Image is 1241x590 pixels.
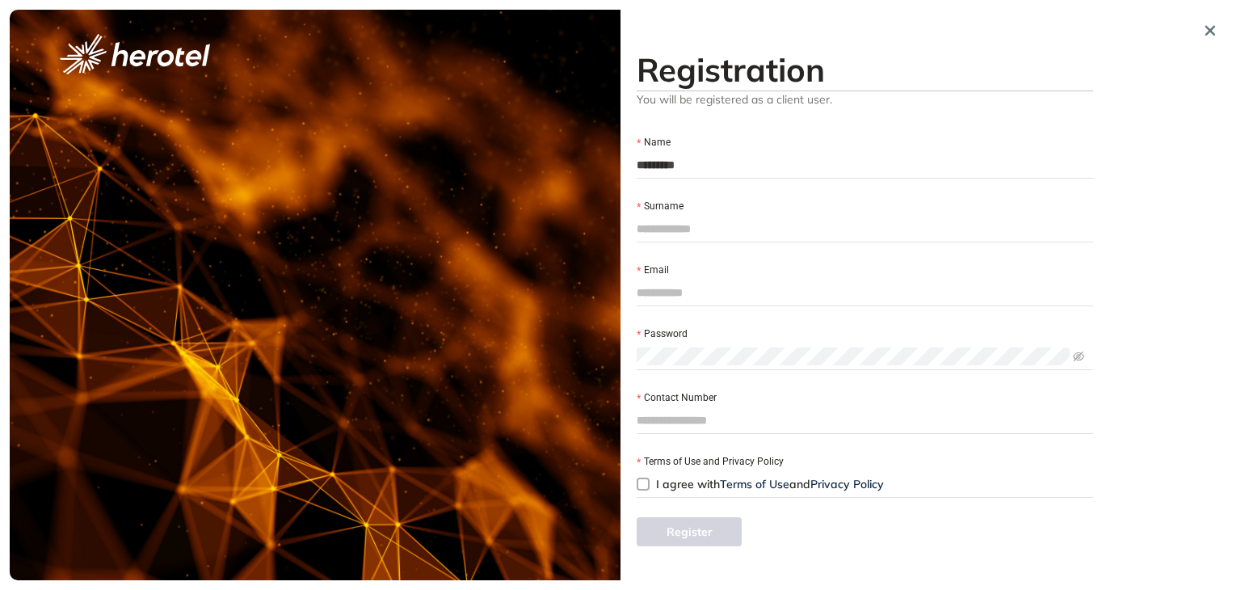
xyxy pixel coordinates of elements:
[637,50,1093,89] h2: Registration
[656,477,884,491] span: I agree with and
[637,153,1093,177] input: Name
[34,34,236,74] button: logo
[637,327,688,342] label: Password
[637,263,669,278] label: Email
[637,217,1093,241] input: Surname
[637,408,1093,432] input: Contact Number
[637,135,671,150] label: Name
[637,280,1093,305] input: Email
[637,390,717,406] label: Contact Number
[637,454,784,470] label: Terms of Use and Privacy Policy
[637,91,1093,107] span: You will be registered as a client user.
[1073,351,1084,362] span: eye-invisible
[637,348,1070,365] input: Password
[720,477,789,491] a: Terms of Use
[10,10,620,580] img: cover image
[60,34,210,74] img: logo
[810,477,884,491] a: Privacy Policy
[637,199,684,214] label: Surname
